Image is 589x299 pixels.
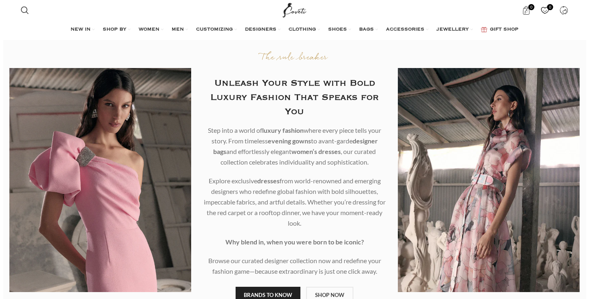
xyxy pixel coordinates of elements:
[203,125,386,167] p: Step into a world of where every piece tells your story. From timeless to avant-garde and effortl...
[481,27,487,32] img: GiftBag
[481,22,518,38] a: GIFT SHOP
[328,22,351,38] a: SHOES
[528,4,534,10] span: 0
[437,26,469,33] span: JEWELLERY
[537,2,554,18] div: My Wishlist
[386,26,424,33] span: ACCESSORIES
[203,76,386,119] h2: Unleash Your Style with Bold Luxury Fashion That Speaks for You
[203,176,386,229] p: Explore exclusive from world-renowned and emerging designers who redefine global fashion with bol...
[257,177,280,185] b: dresses
[547,4,553,10] span: 0
[139,26,159,33] span: WOMEN
[103,22,130,38] a: SHOP BY
[17,2,33,18] a: Search
[289,26,316,33] span: CLOTHING
[359,26,374,33] span: BAGS
[139,22,163,38] a: WOMEN
[268,137,311,145] b: evening gowns
[225,238,364,246] strong: Why blend in, when you were born to be iconic?
[359,22,378,38] a: BAGS
[203,52,386,64] p: The rule breaker
[203,255,386,277] p: Browse our curated designer collection now and redefine your fashion game—because extraordinary i...
[291,147,341,155] b: women’s dresses
[196,26,233,33] span: CUSTOMIZING
[71,26,90,33] span: NEW IN
[437,22,473,38] a: JEWELLERY
[196,22,237,38] a: CUSTOMIZING
[17,22,572,38] div: Main navigation
[71,22,95,38] a: NEW IN
[172,26,184,33] span: MEN
[172,22,188,38] a: MEN
[490,26,518,33] span: GIFT SHOP
[281,6,308,13] a: Site logo
[245,22,280,38] a: DESIGNERS
[328,26,347,33] span: SHOES
[289,22,320,38] a: CLOTHING
[262,126,304,134] b: luxury fashion
[518,2,535,18] a: 0
[386,22,428,38] a: ACCESSORIES
[537,2,554,18] a: 0
[103,26,126,33] span: SHOP BY
[245,26,276,33] span: DESIGNERS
